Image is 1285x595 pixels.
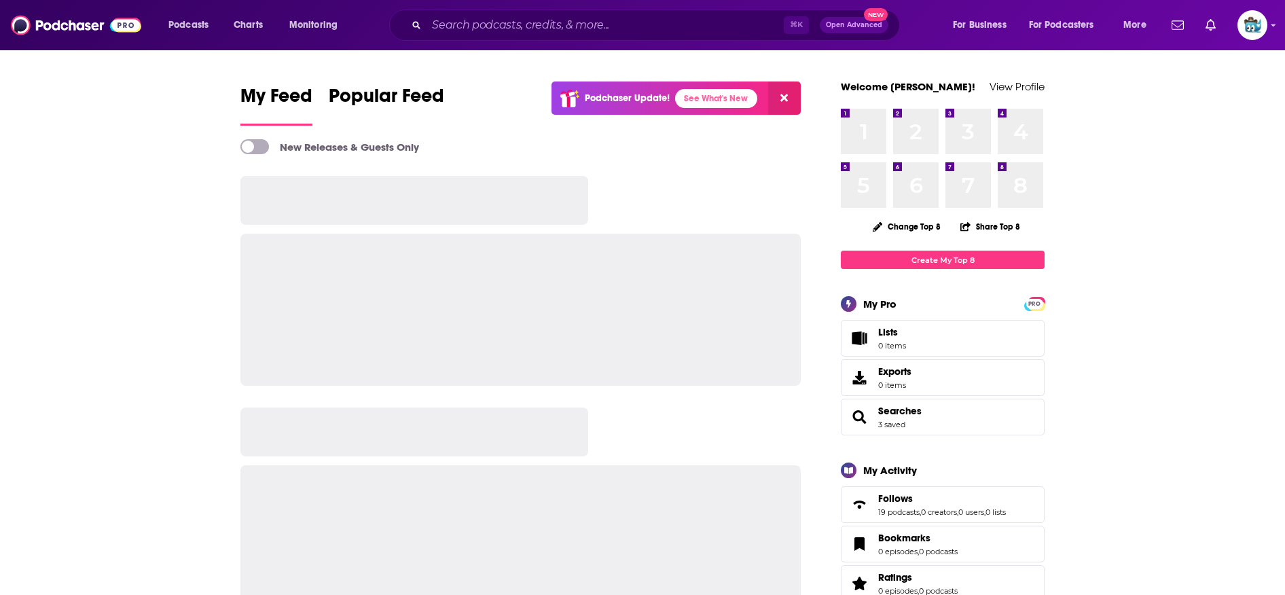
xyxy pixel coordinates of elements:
[846,535,873,554] a: Bookmarks
[846,408,873,427] a: Searches
[920,507,921,517] span: ,
[1026,298,1043,308] a: PRO
[846,495,873,514] a: Follows
[864,8,888,21] span: New
[953,16,1007,35] span: For Business
[841,526,1045,562] span: Bookmarks
[675,89,757,108] a: See What's New
[784,16,809,34] span: ⌘ K
[159,14,226,36] button: open menu
[957,507,958,517] span: ,
[280,14,355,36] button: open menu
[878,405,922,417] a: Searches
[1026,299,1043,309] span: PRO
[841,80,975,93] a: Welcome [PERSON_NAME]!
[846,574,873,593] a: Ratings
[958,507,984,517] a: 0 users
[878,341,906,350] span: 0 items
[225,14,271,36] a: Charts
[820,17,888,33] button: Open AdvancedNew
[402,10,913,41] div: Search podcasts, credits, & more...
[1123,16,1146,35] span: More
[943,14,1024,36] button: open menu
[1166,14,1189,37] a: Show notifications dropdown
[878,532,930,544] span: Bookmarks
[878,532,958,544] a: Bookmarks
[863,297,897,310] div: My Pro
[878,420,905,429] a: 3 saved
[1237,10,1267,40] span: Logged in as bulleit_whale_pod
[1114,14,1163,36] button: open menu
[878,365,911,378] span: Exports
[240,139,419,154] a: New Releases & Guests Only
[878,492,913,505] span: Follows
[841,486,1045,523] span: Follows
[168,16,209,35] span: Podcasts
[918,547,919,556] span: ,
[1020,14,1114,36] button: open menu
[1029,16,1094,35] span: For Podcasters
[878,507,920,517] a: 19 podcasts
[863,464,917,477] div: My Activity
[329,84,444,126] a: Popular Feed
[585,92,670,104] p: Podchaser Update!
[990,80,1045,93] a: View Profile
[289,16,338,35] span: Monitoring
[878,326,898,338] span: Lists
[1237,10,1267,40] img: User Profile
[234,16,263,35] span: Charts
[865,218,949,235] button: Change Top 8
[878,547,918,556] a: 0 episodes
[921,507,957,517] a: 0 creators
[841,251,1045,269] a: Create My Top 8
[329,84,444,115] span: Popular Feed
[919,547,958,556] a: 0 podcasts
[240,84,312,126] a: My Feed
[841,320,1045,357] a: Lists
[1237,10,1267,40] button: Show profile menu
[985,507,1006,517] a: 0 lists
[11,12,141,38] img: Podchaser - Follow, Share and Rate Podcasts
[878,571,958,583] a: Ratings
[878,571,912,583] span: Ratings
[960,213,1021,240] button: Share Top 8
[846,368,873,387] span: Exports
[878,380,911,390] span: 0 items
[826,22,882,29] span: Open Advanced
[841,399,1045,435] span: Searches
[841,359,1045,396] a: Exports
[878,492,1006,505] a: Follows
[984,507,985,517] span: ,
[427,14,784,36] input: Search podcasts, credits, & more...
[1200,14,1221,37] a: Show notifications dropdown
[240,84,312,115] span: My Feed
[878,326,906,338] span: Lists
[846,329,873,348] span: Lists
